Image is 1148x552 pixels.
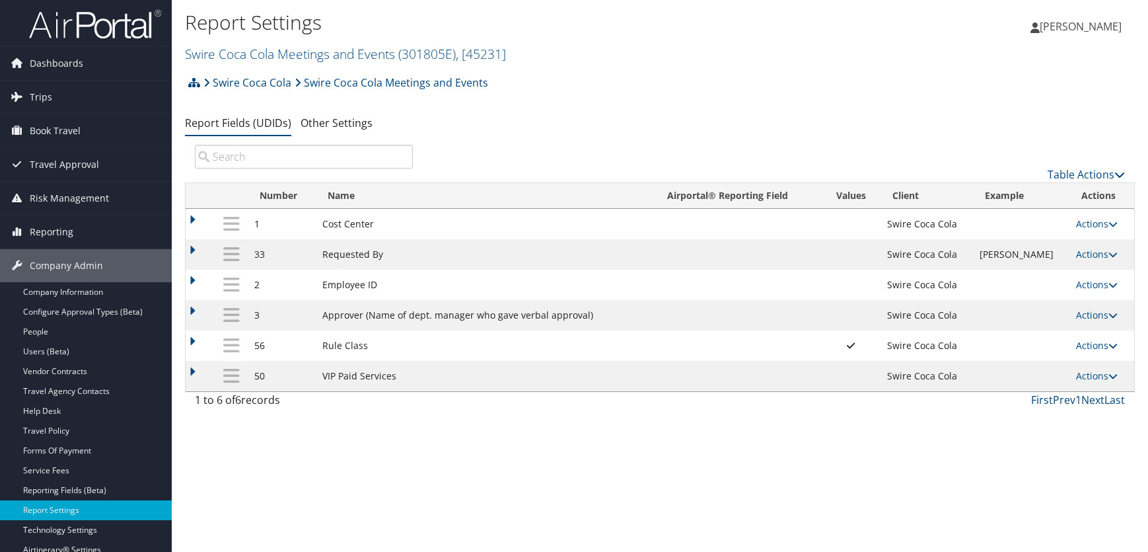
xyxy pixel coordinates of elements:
[973,239,1069,270] td: [PERSON_NAME]
[248,239,316,270] td: 33
[880,361,973,391] td: Swire Coca Cola
[215,183,248,209] th: : activate to sort column descending
[821,183,880,209] th: Values
[655,183,822,209] th: Airportal&reg; Reporting Field
[1076,248,1118,260] a: Actions
[1030,7,1135,46] a: [PERSON_NAME]
[195,392,413,414] div: 1 to 6 of records
[316,209,655,239] td: Cost Center
[30,148,99,181] span: Travel Approval
[1076,278,1118,291] a: Actions
[316,183,655,209] th: Name
[1076,339,1118,352] a: Actions
[30,216,73,249] span: Reporting
[398,45,456,63] span: ( 301805E )
[195,145,413,169] input: Search
[880,270,973,300] td: Swire Coca Cola
[880,183,973,209] th: Client
[30,81,52,114] span: Trips
[185,45,506,63] a: Swire Coca Cola Meetings and Events
[248,270,316,300] td: 2
[973,183,1069,209] th: Example
[316,270,655,300] td: Employee ID
[30,249,103,282] span: Company Admin
[316,239,655,270] td: Requested By
[30,47,83,80] span: Dashboards
[29,9,161,40] img: airportal-logo.png
[248,183,316,209] th: Number
[1031,393,1053,407] a: First
[1075,393,1081,407] a: 1
[235,393,241,407] span: 6
[30,182,109,215] span: Risk Management
[1081,393,1104,407] a: Next
[316,300,655,331] td: Approver (Name of dept. manager who gave verbal approval)
[248,361,316,391] td: 50
[1076,309,1118,321] a: Actions
[1069,183,1134,209] th: Actions
[316,361,655,391] td: VIP Paid Services
[301,116,373,130] a: Other Settings
[30,114,81,147] span: Book Travel
[1048,167,1125,182] a: Table Actions
[248,300,316,331] td: 3
[203,69,291,96] a: Swire Coca Cola
[880,300,973,331] td: Swire Coca Cola
[1076,217,1118,230] a: Actions
[316,331,655,361] td: Rule Class
[185,9,818,36] h1: Report Settings
[1040,19,1122,34] span: [PERSON_NAME]
[880,239,973,270] td: Swire Coca Cola
[1053,393,1075,407] a: Prev
[248,209,316,239] td: 1
[880,331,973,361] td: Swire Coca Cola
[1076,370,1118,382] a: Actions
[880,209,973,239] td: Swire Coca Cola
[456,45,506,63] span: , [ 45231 ]
[185,116,291,130] a: Report Fields (UDIDs)
[295,69,488,96] a: Swire Coca Cola Meetings and Events
[248,331,316,361] td: 56
[1104,393,1125,407] a: Last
